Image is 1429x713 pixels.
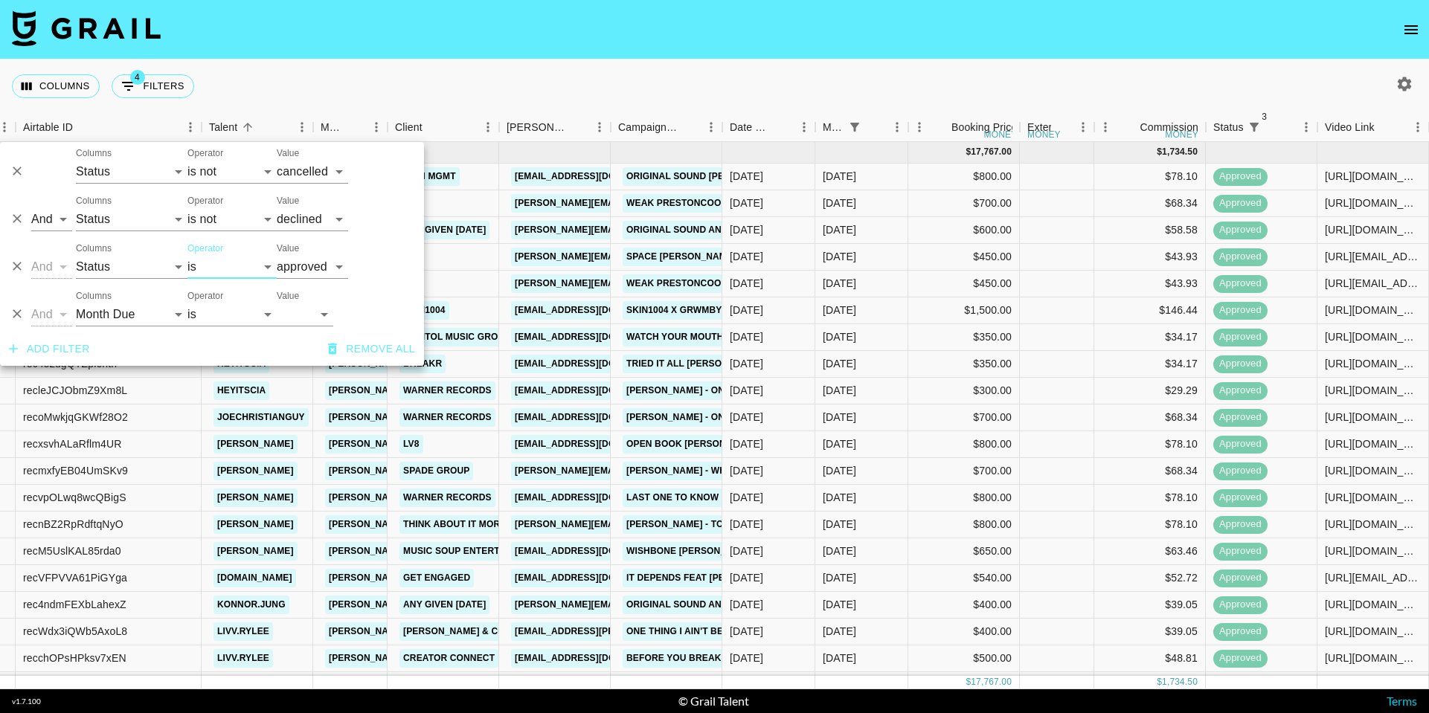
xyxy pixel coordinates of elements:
[213,542,298,561] a: [PERSON_NAME]
[399,488,495,507] a: Warner Records
[511,381,678,400] a: [EMAIL_ADDRESS][DOMAIN_NAME]
[399,328,514,346] a: Capitol Music Group
[1027,130,1061,139] div: money
[1094,565,1206,592] div: $52.72
[325,515,568,534] a: [PERSON_NAME][EMAIL_ADDRESS][DOMAIN_NAME]
[399,622,529,641] a: [PERSON_NAME] & Co LLC
[1213,330,1268,344] span: approved
[823,329,856,344] div: Sep '25
[823,222,856,237] div: Sep '25
[365,116,388,138] button: Menu
[399,515,530,534] a: Think About It More LLC
[1072,116,1094,138] button: Menu
[844,117,865,138] div: 1 active filter
[1213,544,1268,558] span: approved
[730,624,763,639] div: 9/4/2025
[1213,357,1268,371] span: approved
[623,435,765,454] a: Open Book [PERSON_NAME]
[237,117,258,138] button: Sort
[76,147,112,160] label: Columns
[1213,223,1268,237] span: approved
[23,517,123,532] div: recnBZ2RpRdftqNyO
[277,290,299,303] label: Value
[1213,384,1268,398] span: approved
[511,515,754,534] a: [PERSON_NAME][EMAIL_ADDRESS][DOMAIN_NAME]
[823,276,856,291] div: Sep '25
[325,596,568,614] a: [PERSON_NAME][EMAIL_ADDRESS][DOMAIN_NAME]
[31,207,72,231] select: Logic operator
[730,570,763,585] div: 8/28/2025
[1325,356,1421,371] div: https://www.tiktok.com/@heyitscia/video/7547068904334527775
[399,596,489,614] a: Any given [DATE]
[730,249,763,264] div: 8/27/2025
[511,221,754,239] a: [PERSON_NAME][EMAIL_ADDRESS][DOMAIN_NAME]
[6,160,28,182] button: Delete
[73,117,94,138] button: Sort
[823,169,856,184] div: Sep '25
[112,74,194,98] button: Show filters
[399,462,473,480] a: Spade Group
[1094,378,1206,404] div: $29.29
[730,436,763,451] div: 8/26/2025
[1213,651,1268,665] span: approved
[908,485,1020,512] div: $800.00
[823,543,856,558] div: Sep '25
[12,74,100,98] button: Select columns
[679,117,700,138] button: Sort
[1162,676,1198,688] div: 1,734.50
[1213,437,1268,451] span: approved
[511,542,678,561] a: [EMAIL_ADDRESS][DOMAIN_NAME]
[772,117,793,138] button: Sort
[1157,676,1162,688] div: $
[1094,351,1206,378] div: $34.17
[623,622,829,641] a: One Thing I Ain't Been billycurrington
[511,622,754,641] a: [EMAIL_ADDRESS][PERSON_NAME][DOMAIN_NAME]
[1213,250,1268,264] span: approved
[844,117,865,138] button: Show filters
[31,303,72,326] select: Logic operator
[213,649,273,668] a: livv.rylee
[399,542,545,561] a: Music Soup Entertainment
[76,195,112,207] label: Columns
[325,569,568,587] a: [PERSON_NAME][EMAIL_ADDRESS][DOMAIN_NAME]
[1213,303,1268,317] span: approved
[908,431,1020,458] div: $800.00
[325,622,568,641] a: [PERSON_NAME][EMAIL_ADDRESS][DOMAIN_NAME]
[325,542,568,561] a: [PERSON_NAME][EMAIL_ADDRESS][DOMAIN_NAME]
[511,167,678,186] a: [EMAIL_ADDRESS][DOMAIN_NAME]
[23,383,127,398] div: recleJCJObmZ9Xm8L
[76,242,112,255] label: Columns
[507,113,568,142] div: [PERSON_NAME]
[179,116,202,138] button: Menu
[511,301,678,320] a: [EMAIL_ADDRESS][DOMAIN_NAME]
[1206,113,1317,142] div: Status
[399,569,474,587] a: Get Engaged
[1094,324,1206,351] div: $34.17
[908,164,1020,190] div: $800.00
[1094,431,1206,458] div: $78.10
[623,596,767,614] a: original sound AnthonyQ.
[1094,271,1206,297] div: $43.93
[31,255,72,279] select: Logic operator
[1325,624,1421,639] div: https://www.tiktok.com/@livv.rylee/video/7546769011116199223
[908,116,931,138] button: Menu
[1094,592,1206,619] div: $39.05
[499,113,611,142] div: Booker
[399,301,449,320] a: SKIN1004
[823,249,856,264] div: Sep '25
[511,462,754,480] a: [PERSON_NAME][EMAIL_ADDRESS][DOMAIN_NAME]
[511,569,678,587] a: [EMAIL_ADDRESS][DOMAIN_NAME]
[908,351,1020,378] div: $350.00
[130,70,145,85] span: 4
[321,113,344,142] div: Manager
[23,570,127,585] div: recVFPVVA61PiGYga
[908,645,1020,672] div: $500.00
[908,565,1020,592] div: $540.00
[865,117,886,138] button: Sort
[322,335,421,363] button: Remove all
[611,113,722,142] div: Campaign (Type)
[678,694,749,709] div: © Grail Talent
[213,408,309,427] a: joechristianguy
[213,488,298,507] a: [PERSON_NAME]
[700,116,722,138] button: Menu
